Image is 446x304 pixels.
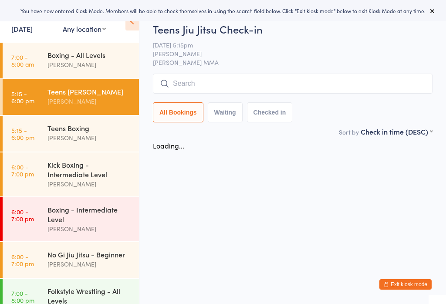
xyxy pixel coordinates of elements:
div: No Gi Jiu Jitsu - Beginner [47,250,132,259]
div: [PERSON_NAME] [47,60,132,70]
span: [DATE] 5:15pm [153,41,419,49]
button: Checked in [247,102,293,122]
span: [PERSON_NAME] [153,49,419,58]
div: Boxing - All Levels [47,50,132,60]
time: 5:15 - 6:00 pm [11,90,34,104]
div: You have now entered Kiosk Mode. Members will be able to check themselves in using the search fie... [14,7,432,14]
div: Any location [63,24,106,34]
a: 7:00 -8:00 amBoxing - All Levels[PERSON_NAME] [3,43,139,78]
h2: Teens Jiu Jitsu Check-in [153,22,432,36]
a: 5:15 -6:00 pmTeens Boxing[PERSON_NAME] [3,116,139,152]
div: Boxing - Intermediate Level [47,205,132,224]
div: Teens Boxing [47,123,132,133]
div: [PERSON_NAME] [47,96,132,106]
time: 6:00 - 7:00 pm [11,163,34,177]
a: [DATE] [11,24,33,34]
div: [PERSON_NAME] [47,224,132,234]
div: Check in time (DESC) [361,127,432,136]
div: Loading... [153,141,184,150]
div: Teens [PERSON_NAME] [47,87,132,96]
div: [PERSON_NAME] [47,179,132,189]
button: Exit kiosk mode [379,279,432,290]
div: [PERSON_NAME] [47,133,132,143]
div: [PERSON_NAME] [47,259,132,269]
time: 6:00 - 7:00 pm [11,208,34,222]
a: 6:00 -7:00 pmKick Boxing - Intermediate Level[PERSON_NAME] [3,152,139,196]
button: Waiting [208,102,243,122]
div: Kick Boxing - Intermediate Level [47,160,132,179]
button: All Bookings [153,102,203,122]
a: 5:15 -6:00 pmTeens [PERSON_NAME][PERSON_NAME] [3,79,139,115]
time: 6:00 - 7:00 pm [11,253,34,267]
time: 5:15 - 6:00 pm [11,127,34,141]
time: 7:00 - 8:00 pm [11,290,34,304]
label: Sort by [339,128,359,136]
a: 6:00 -7:00 pmBoxing - Intermediate Level[PERSON_NAME] [3,197,139,241]
span: [PERSON_NAME] MMA [153,58,432,67]
time: 7:00 - 8:00 am [11,54,34,68]
input: Search [153,74,432,94]
a: 6:00 -7:00 pmNo Gi Jiu Jitsu - Beginner[PERSON_NAME] [3,242,139,278]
